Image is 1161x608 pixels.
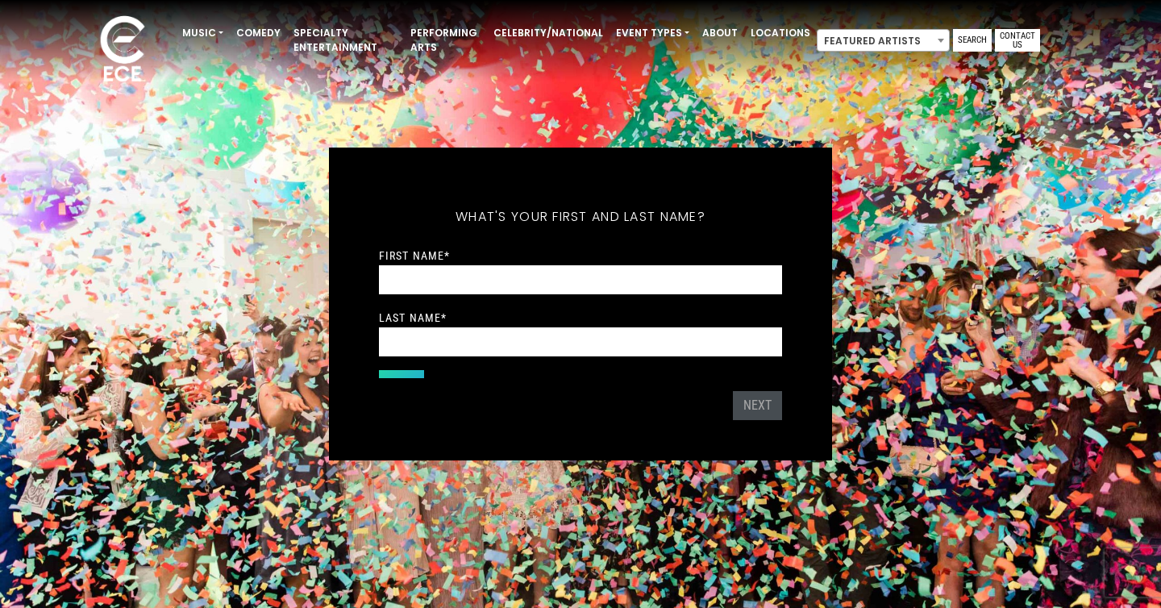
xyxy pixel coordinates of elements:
[379,188,782,246] h5: What's your first and last name?
[379,310,447,325] label: Last Name
[610,19,696,47] a: Event Types
[230,19,287,47] a: Comedy
[404,19,487,61] a: Performing Arts
[995,29,1040,52] a: Contact Us
[287,19,404,61] a: Specialty Entertainment
[817,29,950,52] span: Featured Artists
[379,248,450,263] label: First Name
[953,29,992,52] a: Search
[176,19,230,47] a: Music
[487,19,610,47] a: Celebrity/National
[82,11,163,90] img: ece_new_logo_whitev2-1.png
[696,19,744,47] a: About
[818,30,949,52] span: Featured Artists
[744,19,817,47] a: Locations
